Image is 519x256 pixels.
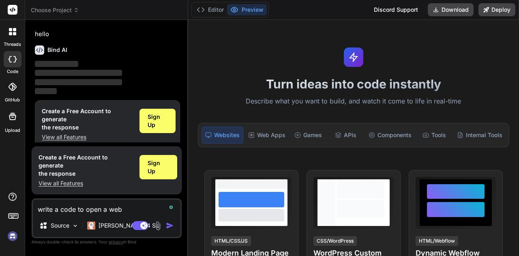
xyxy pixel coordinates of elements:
div: HTML/CSS/JS [211,236,251,246]
div: CSS/WordPress [313,236,357,246]
span: ‌ [35,79,122,85]
span: ‌ [35,88,57,94]
h1: Create a Free Account to generate the response [39,153,133,178]
p: hello [35,30,180,39]
div: Web Apps [245,127,289,144]
label: Upload [5,127,20,134]
div: Internal Tools [454,127,506,144]
button: Deploy [478,3,515,16]
span: privacy [109,239,123,244]
span: ‌ [35,61,78,67]
div: APIs [328,127,363,144]
h6: Bind AI [47,46,67,54]
span: Choose Project [31,6,79,14]
div: Games [290,127,326,144]
img: attachment [153,221,163,230]
textarea: To enrich screen reader interactions, please activate Accessibility in Grammarly extension settings [33,200,180,214]
div: HTML/Webflow [416,236,458,246]
p: Source [51,222,69,230]
img: Claude 4 Sonnet [87,222,95,230]
p: View all Features [42,133,133,141]
span: Sign Up [148,159,169,175]
div: Websites [202,127,243,144]
p: [PERSON_NAME] 4 S.. [99,222,159,230]
img: icon [166,222,174,230]
div: Discord Support [369,3,423,16]
img: signin [6,229,19,243]
button: Download [428,3,474,16]
h1: Turn ideas into code instantly [193,77,514,91]
div: Tools [416,127,452,144]
p: Always double-check its answers. Your in Bind [32,238,182,246]
h1: Create a Free Account to generate the response [42,107,133,131]
div: Components [365,127,415,144]
span: Sign Up [148,113,167,129]
img: Pick Models [72,222,79,229]
button: Editor [193,4,227,15]
label: threads [4,41,21,48]
button: Preview [227,4,267,15]
p: Describe what you want to build, and watch it come to life in real-time [193,96,514,107]
label: GitHub [5,97,20,103]
p: View all Features [39,179,133,187]
span: ‌ [35,70,122,76]
label: code [7,68,18,75]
